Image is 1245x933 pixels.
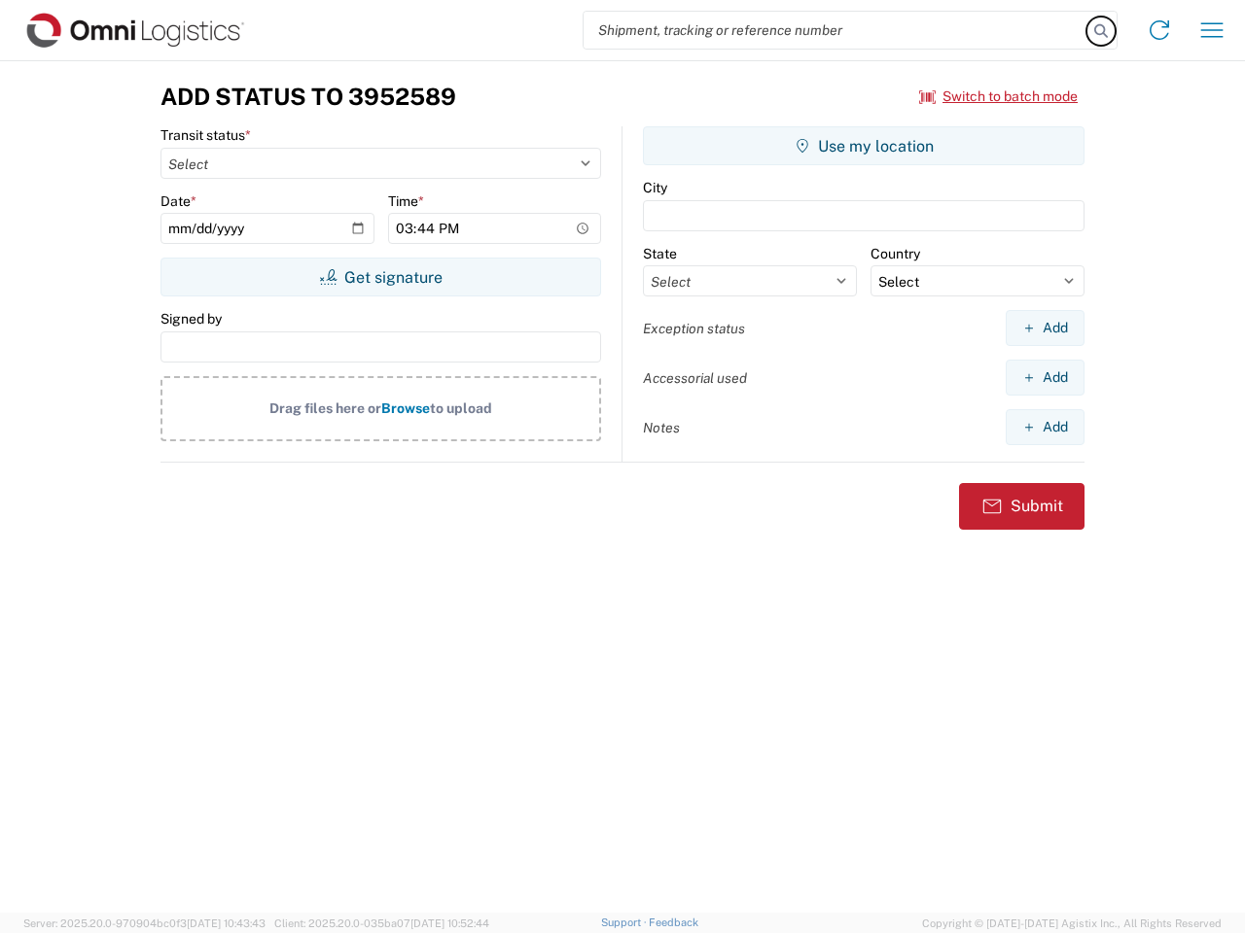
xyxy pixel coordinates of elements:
[160,192,196,210] label: Date
[643,320,745,337] label: Exception status
[643,369,747,387] label: Accessorial used
[160,83,456,111] h3: Add Status to 3952589
[410,917,489,929] span: [DATE] 10:52:44
[922,915,1222,932] span: Copyright © [DATE]-[DATE] Agistix Inc., All Rights Reserved
[1006,409,1085,445] button: Add
[601,916,650,928] a: Support
[160,310,222,328] label: Signed by
[584,12,1087,49] input: Shipment, tracking or reference number
[430,400,492,416] span: to upload
[1006,310,1085,346] button: Add
[959,483,1085,530] button: Submit
[643,419,680,436] label: Notes
[388,192,424,210] label: Time
[381,400,430,416] span: Browse
[871,245,920,262] label: Country
[643,126,1085,165] button: Use my location
[269,400,381,416] span: Drag files here or
[23,917,266,929] span: Server: 2025.20.0-970904bc0f3
[160,258,601,296] button: Get signature
[649,916,698,928] a: Feedback
[187,917,266,929] span: [DATE] 10:43:43
[643,179,667,196] label: City
[1006,360,1085,396] button: Add
[274,917,489,929] span: Client: 2025.20.0-035ba07
[643,245,677,262] label: State
[919,81,1078,113] button: Switch to batch mode
[160,126,251,144] label: Transit status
